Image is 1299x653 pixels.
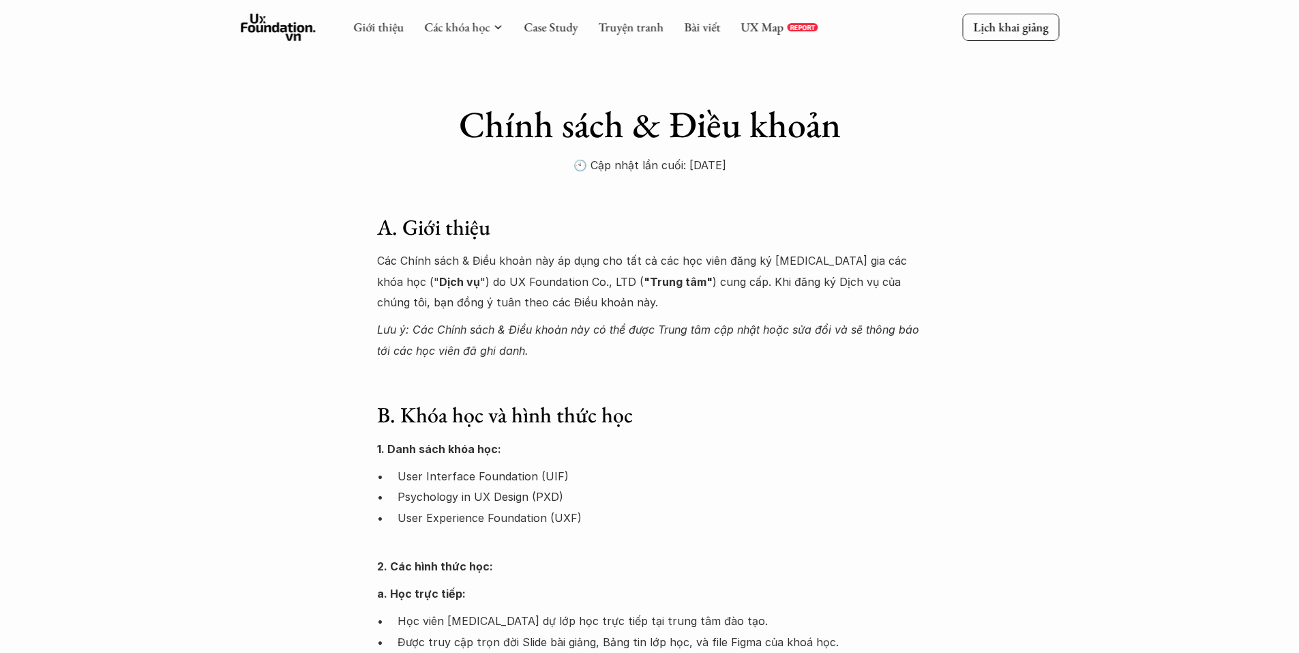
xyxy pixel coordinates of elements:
[962,14,1059,40] a: Lịch khai giảng
[741,19,783,35] a: UX Map
[398,487,923,507] p: Psychology in UX Design (PXD)
[377,214,923,240] h3: A. Giới thiệu
[377,155,923,175] p: 🕙 Cập nhật lần cuối: [DATE]
[377,250,923,313] p: Các Chính sách & Điều khoản này áp dụng cho tất cả các học viên đăng ký [MEDICAL_DATA] gia các kh...
[398,611,923,631] p: Học viên [MEDICAL_DATA] dự lớp học trực tiếp tại trung tâm đào tạo.
[377,442,501,456] strong: 1. Danh sách khóa học:
[398,508,923,549] p: User Experience Foundation (UXF)
[398,632,923,652] p: Được truy cập trọn đời Slide bài giảng, Bảng tin lớp học, và file Figma của khoá học.
[973,19,1048,35] p: Lịch khai giảng
[353,19,404,35] a: Giới thiệu
[377,102,923,147] h1: Chính sách & Điều khoản
[377,587,466,600] strong: a. Học trực tiếp:
[377,323,923,357] em: Lưu ý: Các Chính sách & Điều khoản này có thể được Trung tâm cập nhật hoặc sửa đổi và sẽ thông bá...
[377,402,923,428] h3: B. Khóa học và hình thức học
[439,275,480,289] strong: Dịch vụ
[787,23,818,31] a: REPORT
[524,19,578,35] a: Case Study
[644,275,713,289] strong: "Trung tâm"
[790,23,815,31] p: REPORT
[377,560,493,573] strong: 2. Các hình thức học:
[598,19,663,35] a: Truyện tranh
[684,19,720,35] a: Bài viết
[398,466,923,487] p: User Interface Foundation (UIF)
[424,19,490,35] a: Các khóa học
